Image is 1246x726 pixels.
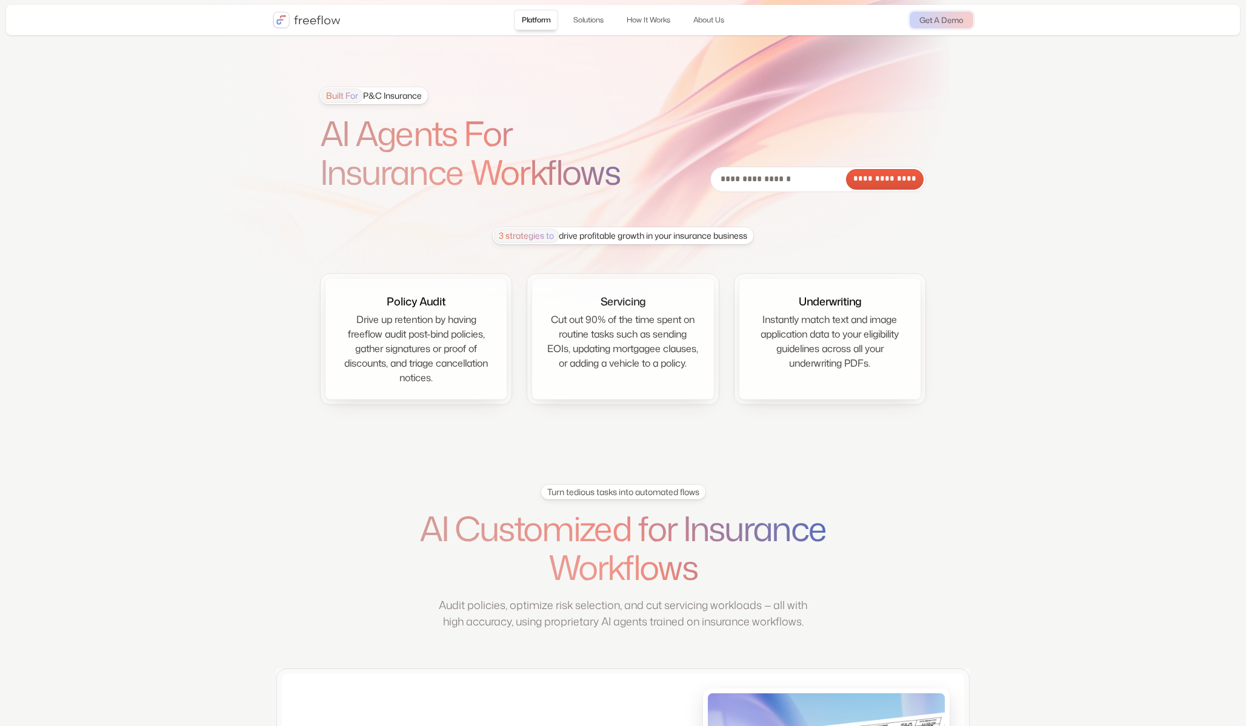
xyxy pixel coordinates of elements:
span: 3 strategies to [494,228,559,243]
div: Turn tedious tasks into automated flows [547,486,699,498]
p: Audit policies, optimize risk selection, and cut servicing workloads — all with high accuracy, us... [432,597,814,630]
div: Servicing [601,293,645,310]
div: Instantly match text and image application data to your eligibility guidelines across all your un... [754,312,906,370]
h1: AI Agents For Insurance Workflows [320,114,653,192]
a: home [273,12,341,28]
a: Solutions [565,10,611,30]
h1: AI Customized for Insurance Workflows [391,509,855,587]
span: Built For [321,88,363,103]
div: Policy Audit [387,293,445,310]
div: Underwriting [799,293,861,310]
div: P&C Insurance [321,88,422,103]
div: Cut out 90% of the time spent on routine tasks such as sending EOIs, updating mortgagee clauses, ... [547,312,699,370]
a: How It Works [619,10,678,30]
a: About Us [685,10,732,30]
form: Email Form [710,167,926,192]
div: Drive up retention by having freeflow audit post-bind policies, gather signatures or proof of dis... [340,312,492,385]
a: Platform [514,10,558,30]
a: Get A Demo [910,12,973,28]
div: drive profitable growth in your insurance business [494,228,747,243]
